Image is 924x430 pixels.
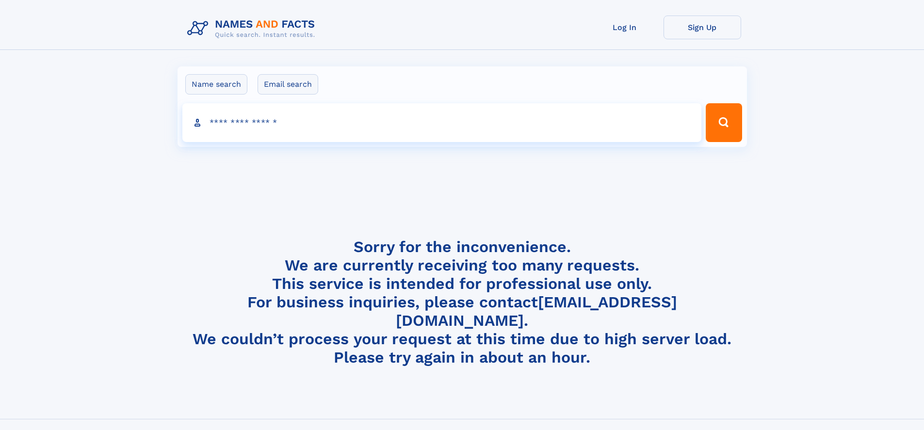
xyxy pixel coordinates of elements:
[185,74,247,95] label: Name search
[706,103,742,142] button: Search Button
[183,16,323,42] img: Logo Names and Facts
[396,293,677,330] a: [EMAIL_ADDRESS][DOMAIN_NAME]
[664,16,741,39] a: Sign Up
[183,238,741,367] h4: Sorry for the inconvenience. We are currently receiving too many requests. This service is intend...
[586,16,664,39] a: Log In
[258,74,318,95] label: Email search
[182,103,702,142] input: search input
